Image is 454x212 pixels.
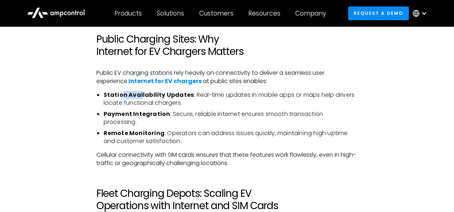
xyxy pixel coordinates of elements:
strong: Payment Integration [104,110,170,118]
div: Products [114,9,142,17]
a: Internet for EV chargers [128,77,202,85]
h2: Public Charging Sites: Why Internet for EV Chargers Matters [96,33,358,57]
li: : Operators can address issues quickly, maintaining high uptime and customer satisfaction. [104,129,358,146]
div: Solutions [157,9,184,17]
h2: Fleet Charging Depots: Scaling EV Operations with Internet and SIM Cards [96,187,358,212]
li: : Secure, reliable internet ensures smooth transaction processing. [104,110,358,126]
div: Customers [199,9,233,17]
p: Cellular connectivity with SIM cards ensures that these features work flawlessly, even in high-tr... [96,151,358,167]
a: Request a demo [348,7,409,20]
div: Company [295,9,326,17]
div: Resources [248,9,280,17]
strong: Remote Monitoring [104,129,165,137]
li: : Real-time updates in mobile apps or maps help drivers locate functional chargers. [104,91,358,107]
strong: Station Availability Updates [104,91,194,99]
p: Public EV charging stations rely heavily on connectivity to deliver a seamless user experience. a... [96,69,358,85]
